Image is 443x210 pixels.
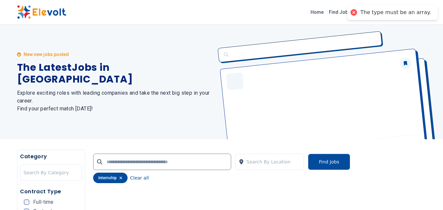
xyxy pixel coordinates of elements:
h5: Category [20,153,82,161]
button: Clear all [130,173,149,183]
span: Full-time [33,200,53,205]
h2: Explore exciting roles with leading companies and take the next big step in your career. Find you... [17,89,214,113]
button: Find Jobs [308,154,350,170]
h1: The Latest Jobs in [GEOGRAPHIC_DATA] [17,62,214,85]
div: internship [93,173,128,183]
a: Find Jobs [326,7,353,17]
p: New new jobs posted [24,51,69,58]
input: Full-time [24,200,29,205]
a: Home [308,7,326,17]
img: Elevolt [17,5,66,19]
h5: Contract Type [20,188,82,196]
div: The type must be an array. [360,9,431,16]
